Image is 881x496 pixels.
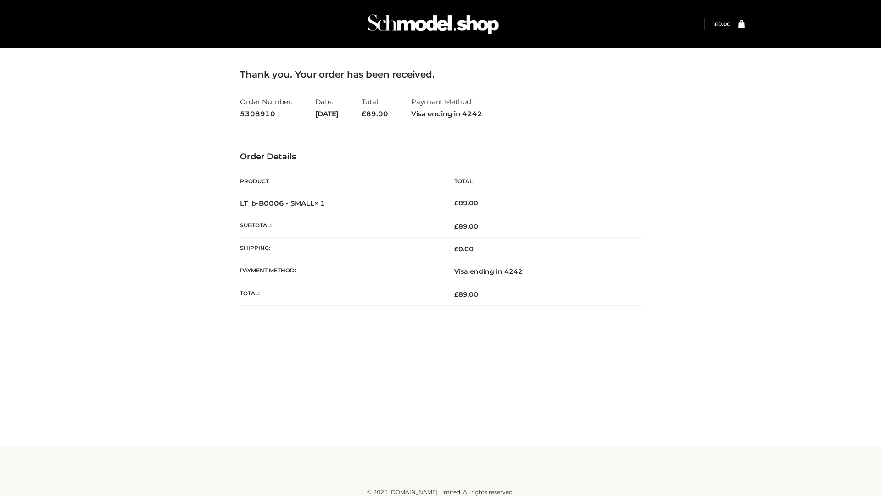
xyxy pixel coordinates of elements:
[454,222,478,231] span: 89.00
[411,94,482,122] li: Payment Method:
[240,152,641,162] h3: Order Details
[315,108,339,120] strong: [DATE]
[362,94,388,122] li: Total:
[454,290,458,299] span: £
[240,171,440,192] th: Product
[240,238,440,260] th: Shipping:
[362,109,388,118] span: 89.00
[240,108,292,120] strong: 5308910
[240,283,440,305] th: Total:
[714,21,718,28] span: £
[411,108,482,120] strong: Visa ending in 4242
[240,69,641,80] h3: Thank you. Your order has been received.
[454,290,478,299] span: 89.00
[454,199,478,207] bdi: 89.00
[240,215,440,237] th: Subtotal:
[240,199,325,208] strong: LT_b-B0006 - SMALL
[440,171,641,192] th: Total
[240,94,292,122] li: Order Number:
[315,94,339,122] li: Date:
[364,6,502,42] img: Schmodel Admin 964
[714,21,730,28] bdi: 0.00
[454,199,458,207] span: £
[440,260,641,283] td: Visa ending in 4242
[454,245,458,253] span: £
[314,199,325,208] strong: × 1
[362,109,366,118] span: £
[714,21,730,28] a: £0.00
[454,222,458,231] span: £
[240,260,440,283] th: Payment method:
[454,245,474,253] bdi: 0.00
